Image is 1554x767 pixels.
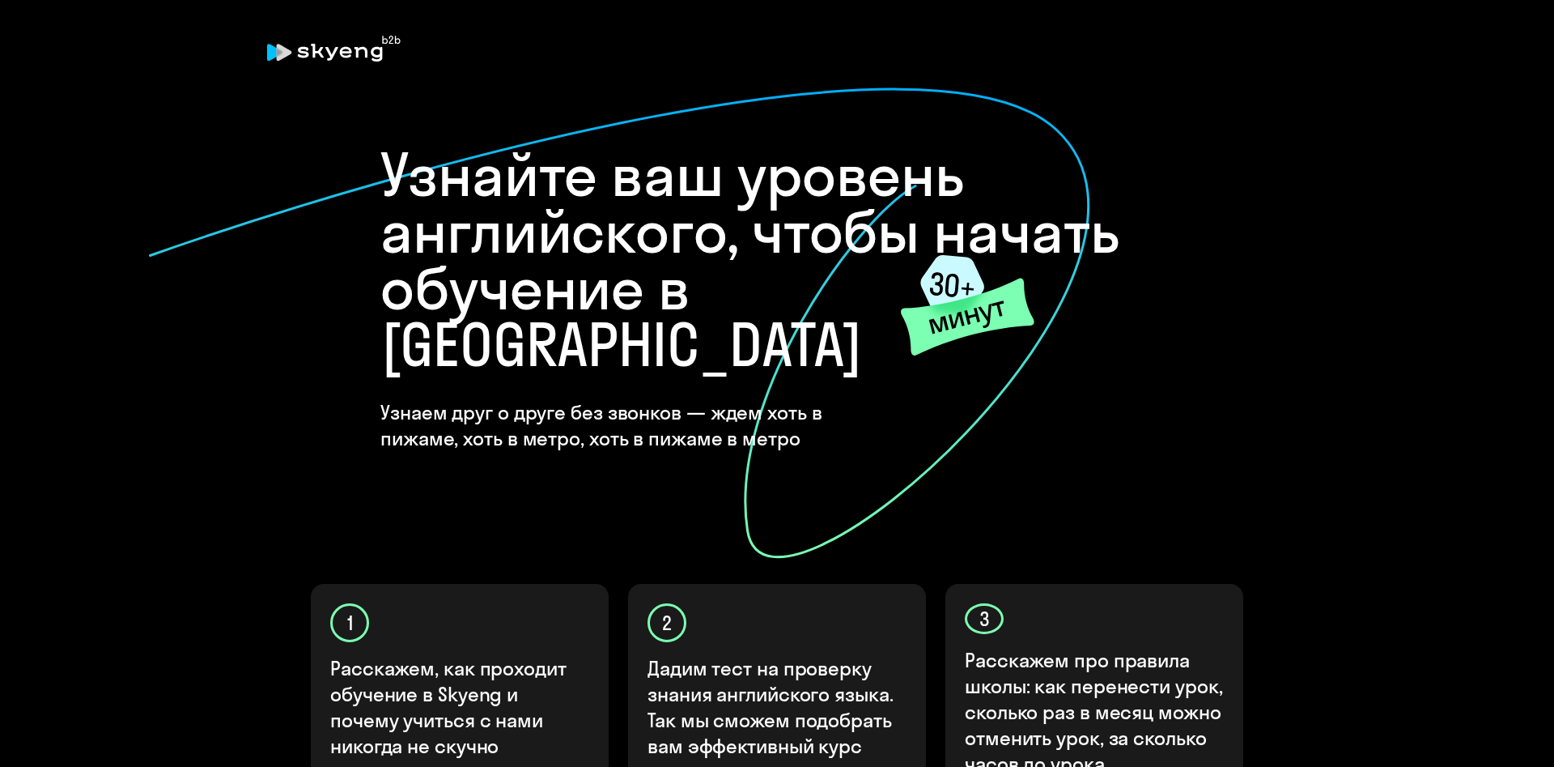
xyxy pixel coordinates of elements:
div: 2 [647,603,686,642]
p: Дадим тест на проверку знания английского языка. Так мы сможем подобрать вам эффективный курс [647,655,908,759]
p: Расскажем, как проходит обучение в Skyeng и почему учиться с нами никогда не скучно [330,655,591,759]
div: 1 [330,603,369,642]
h4: Узнаем друг о друге без звонков — ждем хоть в пижаме, хоть в метро, хоть в пижаме в метро [380,399,902,451]
div: 3 [965,603,1004,634]
h1: Узнайте ваш уровень английского, чтобы начать обучение в [GEOGRAPHIC_DATA] [380,147,1174,373]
